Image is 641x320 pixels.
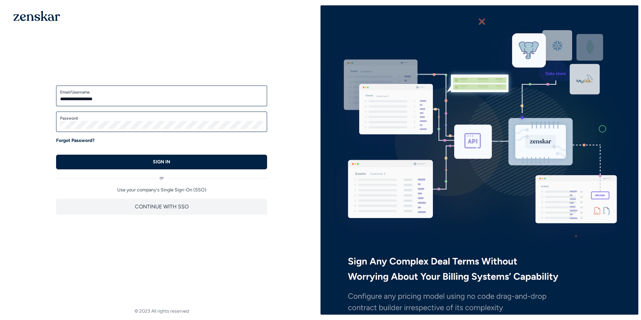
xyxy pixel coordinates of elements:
footer: © 2023 All rights reserved [3,308,320,315]
label: Password [60,116,263,121]
p: Use your company's Single Sign-On (SSO) [56,187,267,193]
div: or [56,169,267,181]
img: 1OGAJ2xQqyY4LXKgY66KYq0eOWRCkrZdAb3gUhuVAqdWPZE9SRJmCz+oDMSn4zDLXe31Ii730ItAGKgCKgCCgCikA4Av8PJUP... [13,11,60,21]
label: Email/Username [60,90,263,95]
button: SIGN IN [56,155,267,169]
p: SIGN IN [153,159,170,165]
button: CONTINUE WITH SSO [56,199,267,215]
a: Forgot Password? [56,137,94,144]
